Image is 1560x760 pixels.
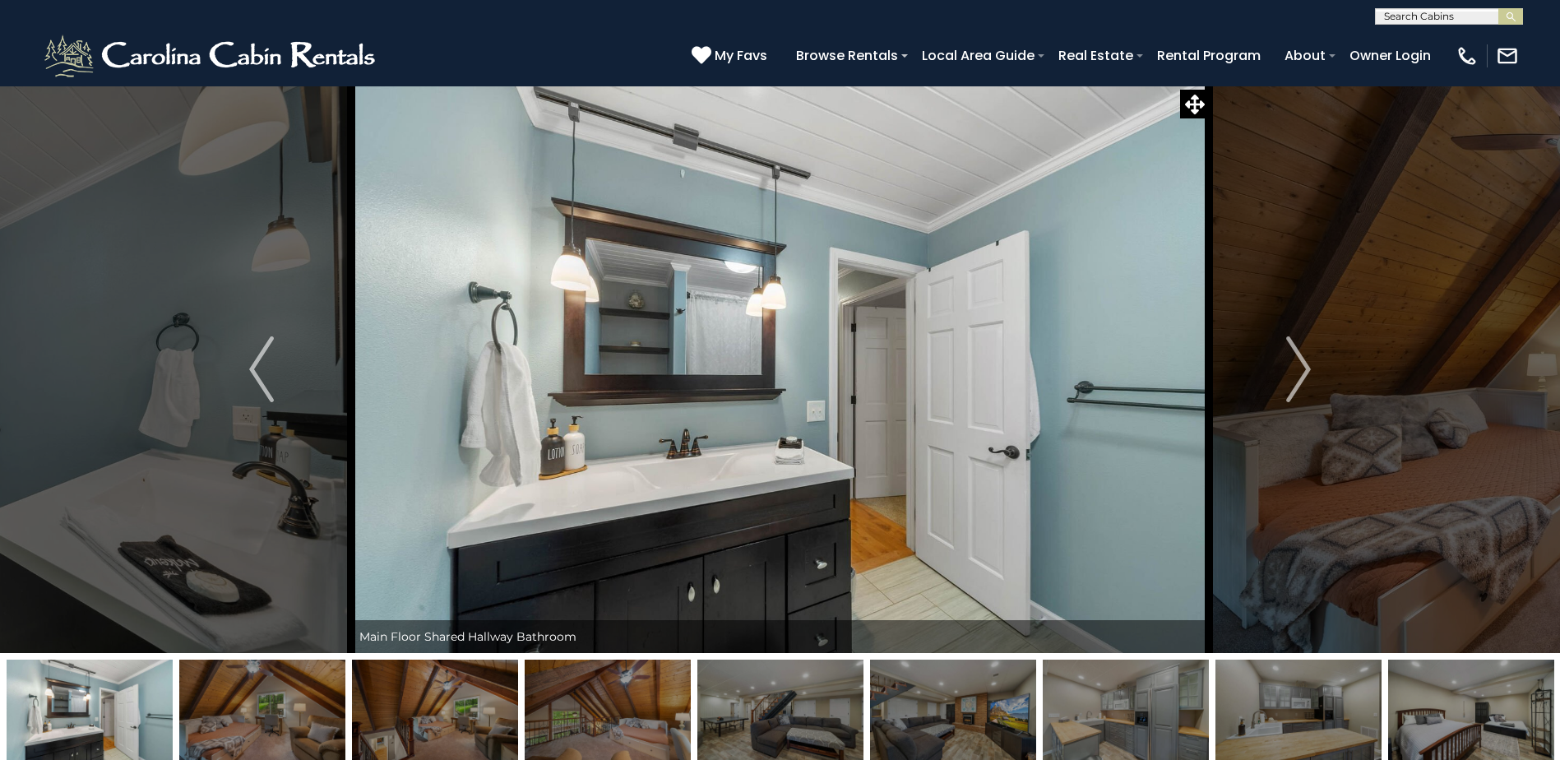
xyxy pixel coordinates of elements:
a: Real Estate [1050,41,1141,70]
a: Owner Login [1341,41,1439,70]
a: Local Area Guide [914,41,1043,70]
img: phone-regular-white.png [1456,44,1479,67]
a: Rental Program [1149,41,1269,70]
div: Main Floor Shared Hallway Bathroom [351,620,1209,653]
img: arrow [1286,336,1311,402]
a: My Favs [692,45,771,67]
img: White-1-2.png [41,31,382,81]
img: arrow [249,336,274,402]
img: mail-regular-white.png [1496,44,1519,67]
button: Previous [172,86,351,653]
a: About [1276,41,1334,70]
a: Browse Rentals [788,41,906,70]
span: My Favs [715,45,767,66]
button: Next [1209,86,1388,653]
